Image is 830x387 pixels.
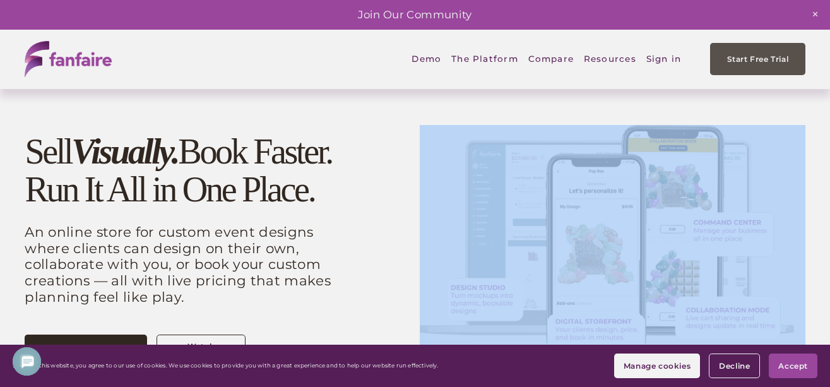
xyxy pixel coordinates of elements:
a: Start Free Trial [710,43,805,75]
a: Sign in [646,45,682,74]
h1: Sell Book Faster. Run It All in One Place. [25,133,344,209]
a: folder dropdown [451,45,518,74]
a: Start Free Trial [25,335,147,368]
button: Decline [709,354,760,378]
button: Manage cookies [614,354,700,378]
a: Demo [412,45,441,74]
a: folder dropdown [584,45,636,74]
a: Compare [528,45,574,74]
img: fanfaire [25,41,112,77]
em: Visually. [71,132,178,171]
span: Accept [778,361,808,371]
a: Watch Demo [157,335,246,368]
button: Accept [769,354,817,378]
span: Manage cookies [624,361,691,371]
span: Decline [719,361,750,371]
p: An online store for custom event designs where clients can design on their own, collaborate with ... [25,224,344,306]
span: Resources [584,45,636,73]
span: The Platform [451,45,518,73]
p: By using this website, you agree to our use of cookies. We use cookies to provide you with a grea... [13,362,439,369]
